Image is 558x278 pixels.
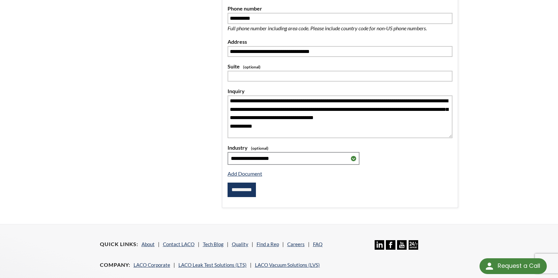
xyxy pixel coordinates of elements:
p: Full phone number including area code. Please include country code for non-US phone numbers. [228,24,449,33]
a: FAQ [313,241,323,247]
a: LACO Corporate [134,262,170,268]
div: Request a Call [498,258,540,273]
h4: Quick Links [100,241,138,248]
a: Add Document [228,170,262,177]
label: Phone number [228,4,453,13]
a: Careers [287,241,305,247]
h4: Company [100,262,130,268]
a: Tech Blog [203,241,224,247]
label: Inquiry [228,87,453,95]
div: Request a Call [480,258,547,274]
a: LACO Leak Test Solutions (LTS) [178,262,247,268]
label: Industry [228,143,453,152]
img: 24/7 Support Icon [409,240,418,250]
a: Find a Rep [257,241,279,247]
a: About [141,241,155,247]
label: Suite [228,62,453,71]
img: round button [484,261,495,271]
a: Quality [232,241,248,247]
a: LACO Vacuum Solutions (LVS) [255,262,320,268]
a: Contact LACO [163,241,195,247]
a: 24/7 Support [409,245,418,251]
label: Address [228,38,453,46]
